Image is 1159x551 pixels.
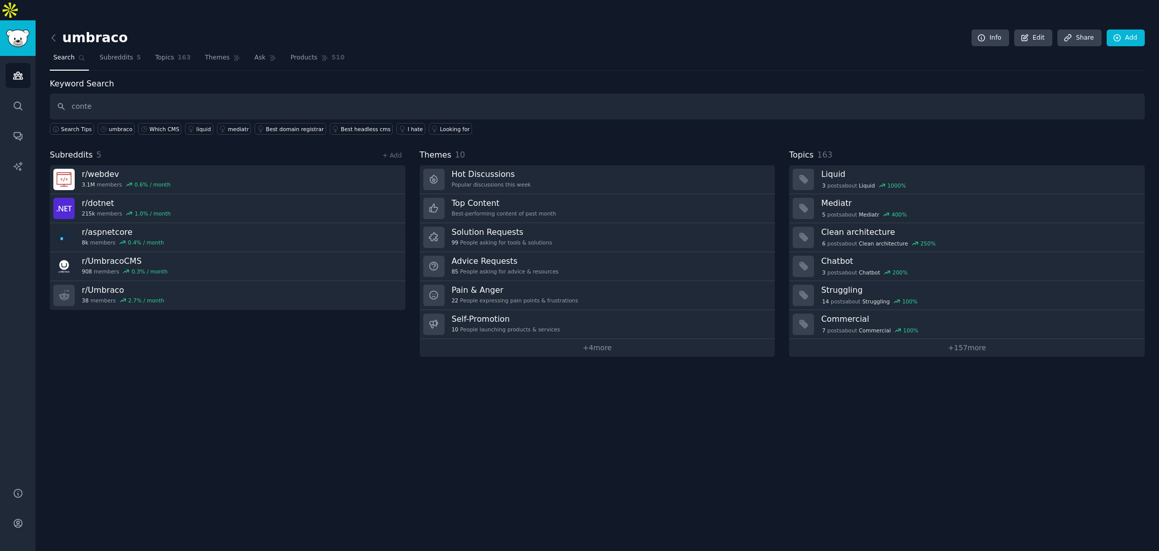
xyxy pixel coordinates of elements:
h3: Struggling [821,285,1138,295]
a: Struggling14postsaboutStruggling100% [789,281,1145,310]
div: Which CMS [149,126,179,133]
span: Commercial [859,327,891,334]
div: post s about [821,210,907,219]
h3: Pain & Anger [452,285,578,295]
a: I hate [396,123,425,135]
a: Liquid3postsaboutLiquid1000% [789,165,1145,194]
div: Best headless cms [341,126,391,133]
div: members [82,239,164,246]
h2: umbraco [50,30,128,46]
label: Keyword Search [50,79,114,88]
a: Best headless cms [330,123,393,135]
span: Themes [420,149,452,162]
h3: Clean architecture [821,227,1138,237]
a: Looking for [429,123,472,135]
span: 5 [97,150,102,160]
a: r/Umbraco38members2.7% / month [50,281,405,310]
div: members [82,181,171,188]
span: 3 [822,269,826,276]
div: 1000 % [887,182,906,189]
span: 163 [817,150,832,160]
div: umbraco [109,126,133,133]
a: Subreddits5 [96,50,144,71]
div: 2.7 % / month [128,297,164,304]
div: 1.0 % / month [135,210,171,217]
a: Self-Promotion10People launching products & services [420,310,775,339]
div: People expressing pain points & frustrations [452,297,578,304]
a: Clean architecture6postsaboutClean architecture250% [789,223,1145,252]
div: post s about [821,326,919,335]
div: liquid [196,126,211,133]
span: Themes [205,53,230,63]
span: 510 [332,53,345,63]
h3: r/ UmbracoCMS [82,256,168,266]
h3: r/ webdev [82,169,171,179]
h3: Mediatr [821,198,1138,208]
div: 100 % [902,298,918,305]
span: 10 [452,326,458,333]
h3: r/ dotnet [82,198,171,208]
div: post s about [821,181,907,190]
div: members [82,268,168,275]
h3: Chatbot [821,256,1138,266]
button: Search Tips [50,123,94,135]
div: post s about [821,239,936,248]
h3: Solution Requests [452,227,552,237]
div: People asking for advice & resources [452,268,559,275]
div: post s about [821,297,918,306]
span: Search Tips [61,126,92,133]
div: 0.3 % / month [132,268,168,275]
a: Pain & Anger22People expressing pain points & frustrations [420,281,775,310]
a: Edit [1014,29,1052,47]
a: Info [972,29,1009,47]
div: members [82,297,164,304]
div: 250 % [920,240,935,247]
div: 0.6 % / month [135,181,171,188]
a: Chatbot3postsaboutChatbot200% [789,252,1145,281]
img: dotnet [53,198,75,219]
span: 14 [822,298,829,305]
div: 400 % [892,211,907,218]
span: Topics [155,53,174,63]
div: 100 % [903,327,919,334]
span: Chatbot [859,269,880,276]
span: 5 [822,211,826,218]
h3: r/ aspnetcore [82,227,164,237]
img: GummySearch logo [6,29,29,47]
a: Topics163 [151,50,194,71]
a: liquid [185,123,213,135]
span: 38 [82,297,88,304]
h3: Top Content [452,198,556,208]
span: Products [291,53,318,63]
input: Keyword search in audience [50,94,1145,119]
h3: r/ Umbraco [82,285,164,295]
span: Ask [255,53,266,63]
a: Search [50,50,89,71]
div: post s about [821,268,909,277]
span: Clean architecture [859,240,908,247]
img: aspnetcore [53,227,75,248]
span: 85 [452,268,458,275]
span: Mediatr [859,211,879,218]
span: 163 [178,53,191,63]
span: Topics [789,149,813,162]
span: 215k [82,210,95,217]
span: 7 [822,327,826,334]
a: Advice Requests85People asking for advice & resources [420,252,775,281]
span: 99 [452,239,458,246]
a: Share [1057,29,1101,47]
div: members [82,210,171,217]
a: mediatr [217,123,252,135]
div: Best domain registrar [266,126,324,133]
a: Mediatr5postsaboutMediatr400% [789,194,1145,223]
span: 3 [822,182,826,189]
span: 22 [452,297,458,304]
div: Best-performing content of past month [452,210,556,217]
a: Add [1107,29,1145,47]
a: Commercial7postsaboutCommercial100% [789,310,1145,339]
a: Products510 [287,50,348,71]
span: Subreddits [50,149,93,162]
a: r/UmbracoCMS908members0.3% / month [50,252,405,281]
span: 3.1M [82,181,95,188]
h3: Commercial [821,314,1138,324]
